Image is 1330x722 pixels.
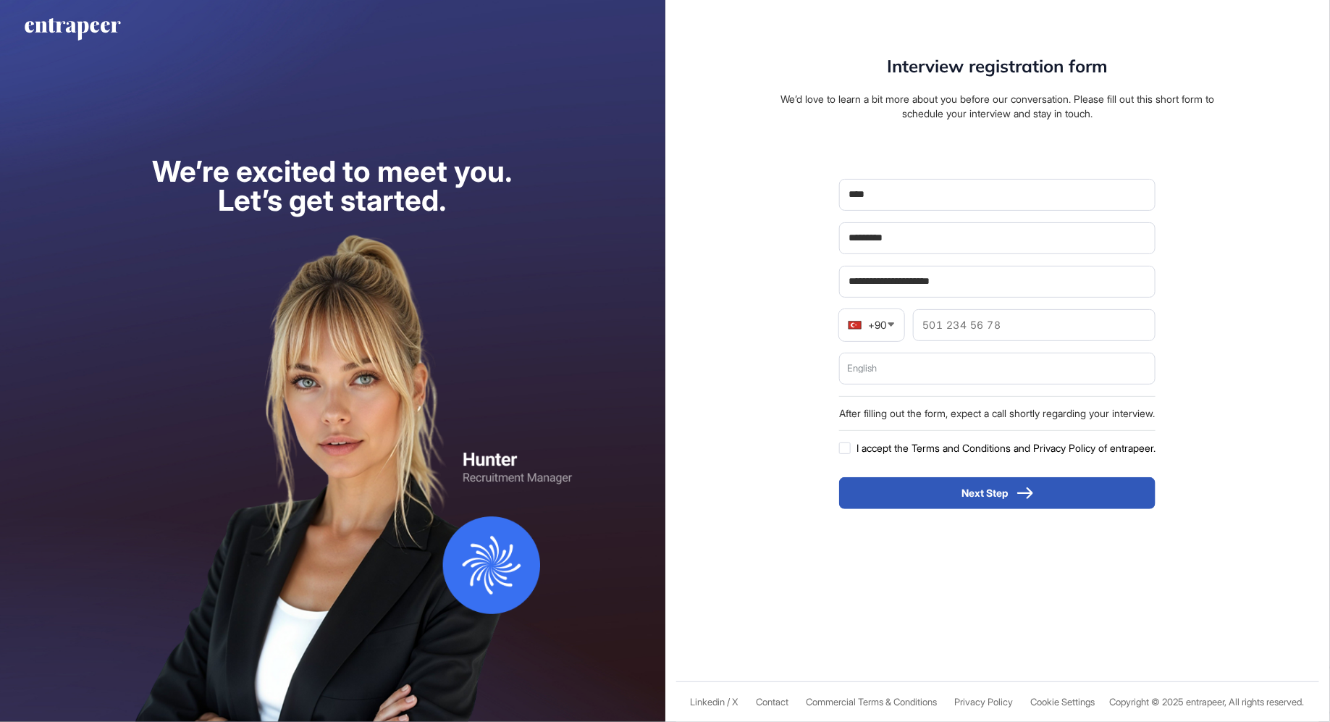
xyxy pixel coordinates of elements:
a: Commercial Terms & Conditions [807,697,938,708]
span: English [847,364,877,373]
div: Copyright © 2025 entrapeer, All rights reserved. [1110,697,1305,708]
div: We’d love to learn a bit more about you before our conversation. Please fill out this short form ... [780,92,1215,120]
a: Cookie Settings [1031,697,1095,708]
img: interview-left-front.png [67,215,599,722]
button: Next Step [839,477,1156,509]
a: X [733,697,739,708]
span: Next Step [962,488,1009,498]
div: We’re excited to meet you. Let’s get started. [152,157,513,215]
span: Contact [757,697,789,708]
span: / [728,697,731,708]
img: Turkey [848,320,862,330]
div: After filling out the form, expect a call shortly regarding your interview. [839,408,1156,419]
a: Privacy Policy [955,697,1014,708]
div: Interview registration form [887,57,1108,75]
div: +90 [868,320,887,330]
a: Linkedin [691,697,725,708]
label: I accept the Terms and Conditions and Privacy Policy of entrapeer. [839,442,1156,454]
